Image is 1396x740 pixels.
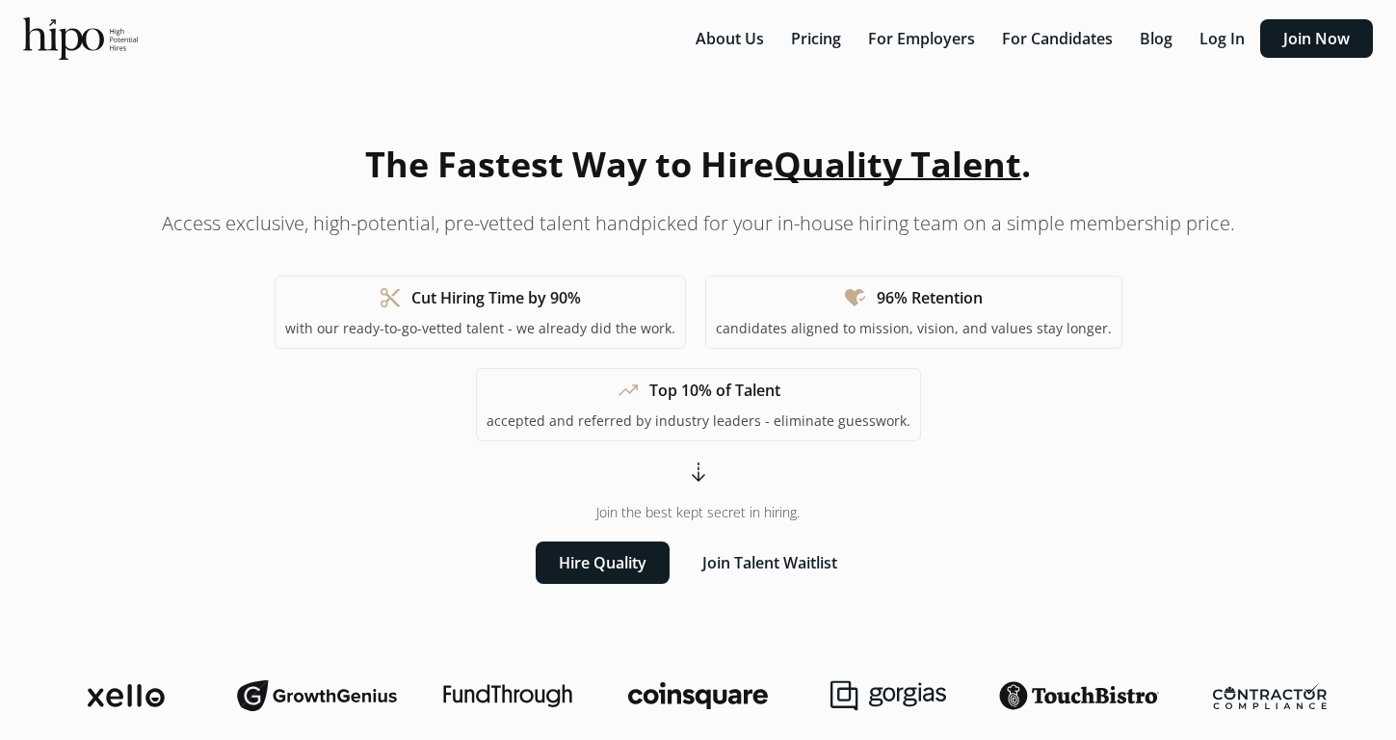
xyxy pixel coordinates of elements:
[684,19,776,58] button: About Us
[684,28,779,49] a: About Us
[379,286,402,309] span: content_cut
[990,28,1128,49] a: For Candidates
[716,319,1112,338] p: candidates aligned to mission, vision, and values stay longer.
[1213,682,1327,709] img: contractor-compliance-logo
[23,17,138,60] img: official-logo
[1128,28,1188,49] a: Blog
[285,319,675,338] p: with our ready-to-go-vetted talent - we already did the work.
[237,676,397,715] img: growthgenius-logo
[877,286,983,309] h1: 96% Retention
[88,684,166,707] img: xello-logo
[856,19,987,58] button: For Employers
[596,503,800,522] span: Join the best kept secret in hiring.
[856,28,990,49] a: For Employers
[1128,19,1184,58] button: Blog
[679,542,860,584] button: Join Talent Waitlist
[1188,19,1256,58] button: Log In
[162,210,1235,237] p: Access exclusive, high-potential, pre-vetted talent handpicked for your in-house hiring team on a...
[1260,19,1373,58] button: Join Now
[687,461,710,484] span: arrow_cool_down
[487,411,910,431] p: accepted and referred by industry leaders - eliminate guesswork.
[617,379,640,402] span: trending_up
[830,680,946,711] img: gorgias-logo
[1260,28,1373,49] a: Join Now
[779,28,856,49] a: Pricing
[999,680,1159,711] img: touchbistro-logo
[774,141,1021,188] span: Quality Talent
[365,139,1031,191] h1: The Fastest Way to Hire .
[411,286,581,309] h1: Cut Hiring Time by 90%
[536,542,670,584] button: Hire Quality
[649,379,780,402] h1: Top 10% of Talent
[443,684,572,707] img: fundthrough-logo
[844,286,867,309] span: heart_check
[1188,28,1260,49] a: Log In
[628,682,767,709] img: coinsquare-logo
[779,19,853,58] button: Pricing
[990,19,1124,58] button: For Candidates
